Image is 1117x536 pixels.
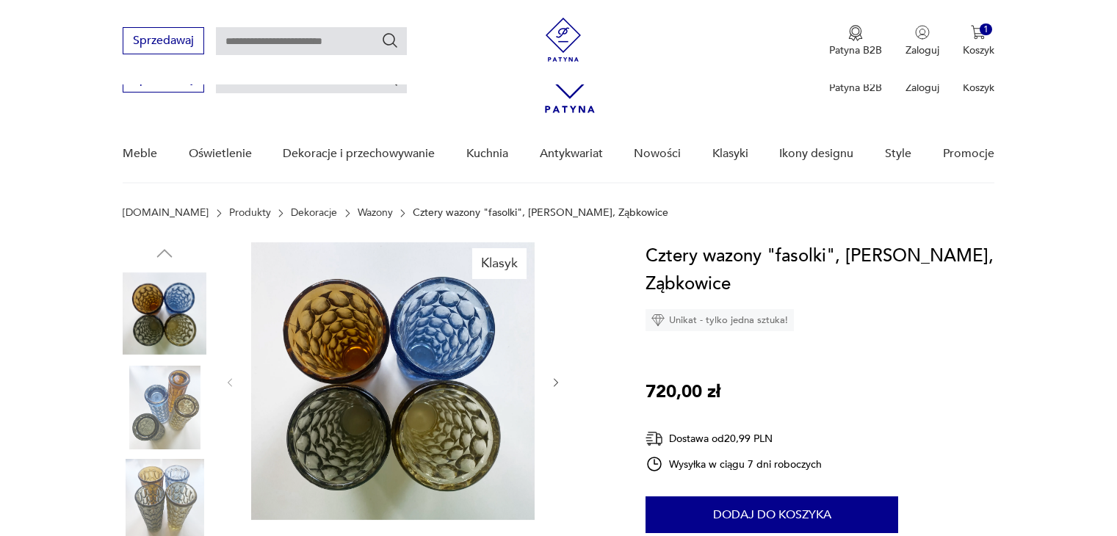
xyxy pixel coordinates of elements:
[915,25,930,40] img: Ikonka użytkownika
[646,455,822,473] div: Wysyłka w ciągu 7 dni roboczych
[472,248,527,279] div: Klasyk
[905,25,939,57] button: Zaloguj
[651,314,665,327] img: Ikona diamentu
[829,81,882,95] p: Patyna B2B
[123,27,204,54] button: Sprzedawaj
[943,126,994,182] a: Promocje
[829,25,882,57] a: Ikona medaluPatyna B2B
[189,126,252,182] a: Oświetlenie
[963,43,994,57] p: Koszyk
[283,126,435,182] a: Dekoracje i przechowywanie
[646,378,720,406] p: 720,00 zł
[123,366,206,449] img: Zdjęcie produktu Cztery wazony "fasolki", Drost, Ząbkowice
[829,43,882,57] p: Patyna B2B
[646,242,994,298] h1: Cztery wazony "fasolki", [PERSON_NAME], Ząbkowice
[829,25,882,57] button: Patyna B2B
[466,126,508,182] a: Kuchnia
[848,25,863,41] img: Ikona medalu
[123,126,157,182] a: Meble
[229,207,271,219] a: Produkty
[541,18,585,62] img: Patyna - sklep z meblami i dekoracjami vintage
[712,126,748,182] a: Klasyki
[123,272,206,355] img: Zdjęcie produktu Cztery wazony "fasolki", Drost, Ząbkowice
[123,207,209,219] a: [DOMAIN_NAME]
[963,81,994,95] p: Koszyk
[634,126,681,182] a: Nowości
[646,496,898,533] button: Dodaj do koszyka
[980,23,992,36] div: 1
[123,37,204,47] a: Sprzedawaj
[123,75,204,85] a: Sprzedawaj
[971,25,986,40] img: Ikona koszyka
[779,126,853,182] a: Ikony designu
[885,126,911,182] a: Style
[963,25,994,57] button: 1Koszyk
[646,430,663,448] img: Ikona dostawy
[646,430,822,448] div: Dostawa od 20,99 PLN
[381,32,399,49] button: Szukaj
[413,207,668,219] p: Cztery wazony "fasolki", [PERSON_NAME], Ząbkowice
[291,207,337,219] a: Dekoracje
[358,207,393,219] a: Wazony
[905,43,939,57] p: Zaloguj
[905,81,939,95] p: Zaloguj
[540,126,603,182] a: Antykwariat
[251,242,535,520] img: Zdjęcie produktu Cztery wazony "fasolki", Drost, Ząbkowice
[646,309,794,331] div: Unikat - tylko jedna sztuka!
